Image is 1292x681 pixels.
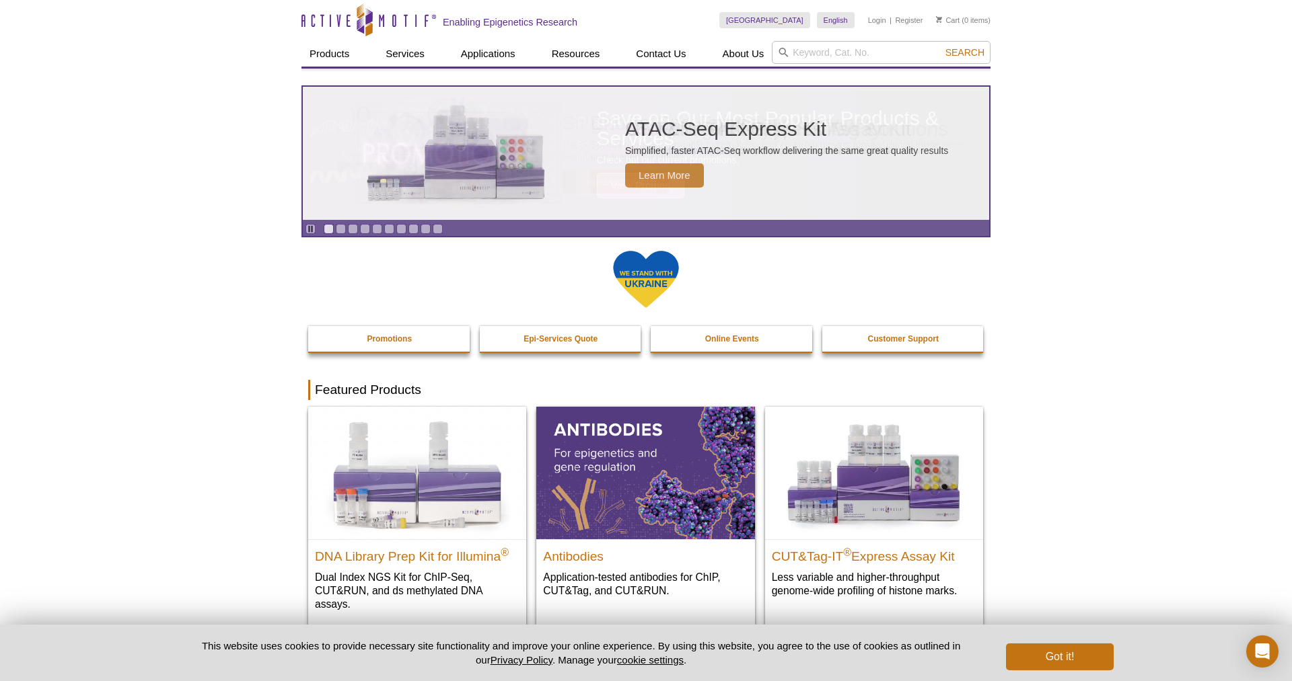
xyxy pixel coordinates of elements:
[491,654,552,666] a: Privacy Policy
[178,639,984,667] p: This website uses cookies to provide necessary site functionality and improve your online experie...
[936,16,942,23] img: Your Cart
[625,119,948,139] h2: ATAC-Seq Express Kit
[612,249,680,309] img: We Stand With Ukraine
[817,12,855,28] a: English
[868,334,939,344] strong: Customer Support
[308,326,471,352] a: Promotions
[544,41,608,67] a: Resources
[719,12,810,28] a: [GEOGRAPHIC_DATA]
[772,543,976,563] h2: CUT&Tag-IT Express Assay Kit
[308,380,984,400] h2: Featured Products
[895,15,923,25] a: Register
[348,224,358,234] a: Go to slide 3
[543,543,748,563] h2: Antibodies
[1006,643,1114,670] button: Got it!
[443,16,577,28] h2: Enabling Epigenetics Research
[772,570,976,598] p: Less variable and higher-throughput genome-wide profiling of histone marks​.
[822,326,985,352] a: Customer Support
[360,224,370,234] a: Go to slide 4
[324,224,334,234] a: Go to slide 1
[315,570,519,611] p: Dual Index NGS Kit for ChIP-Seq, CUT&RUN, and ds methylated DNA assays.
[945,47,984,58] span: Search
[868,15,886,25] a: Login
[941,46,989,58] button: Search
[625,145,948,157] p: Simplified, faster ATAC-Seq workflow delivering the same great quality results
[1246,635,1279,668] div: Open Intercom Messenger
[306,224,316,234] a: Toggle autoplay
[936,15,960,25] a: Cart
[480,326,643,352] a: Epi-Services Quote
[524,334,598,344] strong: Epi-Services Quote
[384,224,394,234] a: Go to slide 6
[628,41,694,67] a: Contact Us
[336,224,346,234] a: Go to slide 2
[308,407,526,538] img: DNA Library Prep Kit for Illumina
[705,334,759,344] strong: Online Events
[651,326,814,352] a: Online Events
[433,224,443,234] a: Go to slide 10
[501,546,509,557] sup: ®
[308,407,526,624] a: DNA Library Prep Kit for Illumina DNA Library Prep Kit for Illumina® Dual Index NGS Kit for ChIP-...
[617,654,684,666] button: cookie settings
[715,41,773,67] a: About Us
[536,407,754,610] a: All Antibodies Antibodies Application-tested antibodies for ChIP, CUT&Tag, and CUT&RUN.
[772,41,991,64] input: Keyword, Cat. No.
[303,87,989,220] a: ATAC-Seq Express Kit ATAC-Seq Express Kit Simplified, faster ATAC-Seq workflow delivering the sam...
[421,224,431,234] a: Go to slide 9
[843,546,851,557] sup: ®
[315,543,519,563] h2: DNA Library Prep Kit for Illumina
[347,102,569,204] img: ATAC-Seq Express Kit
[625,163,704,188] span: Learn More
[408,224,419,234] a: Go to slide 8
[890,12,892,28] li: |
[396,224,406,234] a: Go to slide 7
[765,407,983,538] img: CUT&Tag-IT® Express Assay Kit
[367,334,412,344] strong: Promotions
[453,41,524,67] a: Applications
[301,41,357,67] a: Products
[303,87,989,220] article: ATAC-Seq Express Kit
[378,41,433,67] a: Services
[543,570,748,598] p: Application-tested antibodies for ChIP, CUT&Tag, and CUT&RUN.
[536,407,754,538] img: All Antibodies
[936,12,991,28] li: (0 items)
[765,407,983,610] a: CUT&Tag-IT® Express Assay Kit CUT&Tag-IT®Express Assay Kit Less variable and higher-throughput ge...
[372,224,382,234] a: Go to slide 5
